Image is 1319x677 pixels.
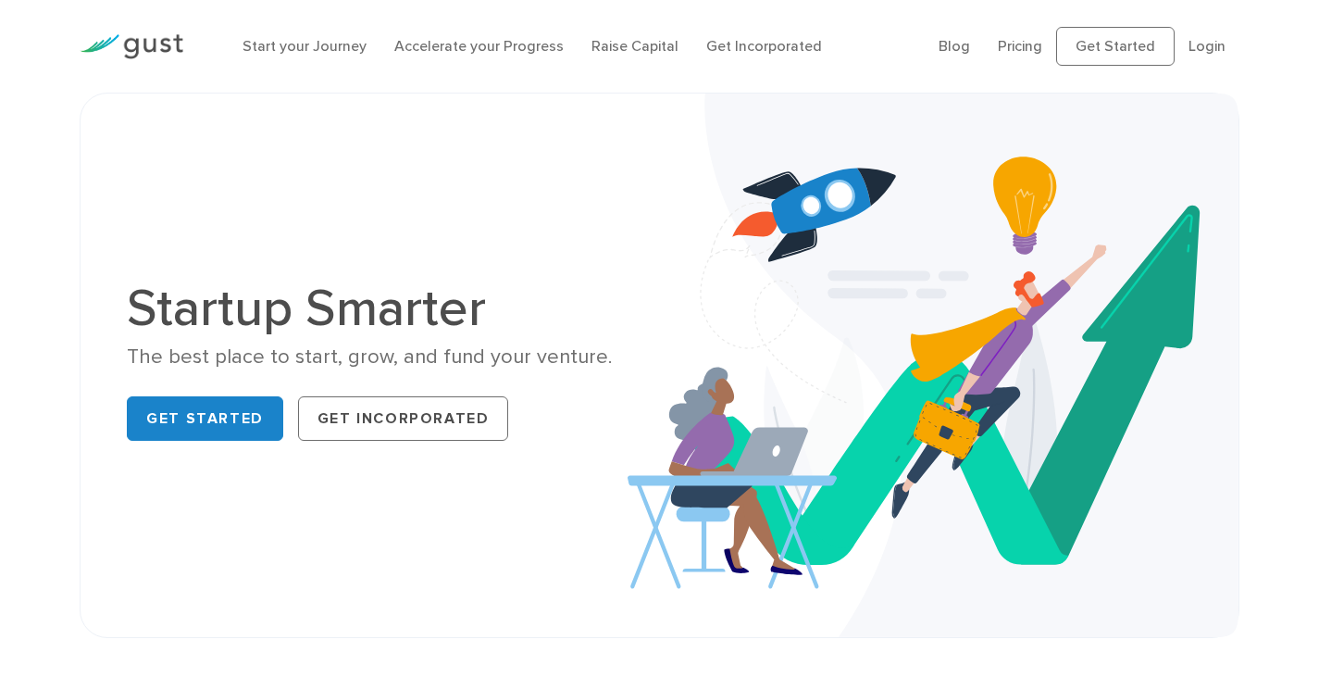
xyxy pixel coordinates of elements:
[298,396,509,441] a: Get Incorporated
[243,37,367,55] a: Start your Journey
[591,37,678,55] a: Raise Capital
[394,37,564,55] a: Accelerate your Progress
[706,37,822,55] a: Get Incorporated
[628,94,1238,637] img: Startup Smarter Hero
[998,37,1042,55] a: Pricing
[80,34,183,59] img: Gust Logo
[127,396,283,441] a: Get Started
[939,37,970,55] a: Blog
[127,282,645,334] h1: Startup Smarter
[1056,27,1175,66] a: Get Started
[127,344,645,370] div: The best place to start, grow, and fund your venture.
[1188,37,1226,55] a: Login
